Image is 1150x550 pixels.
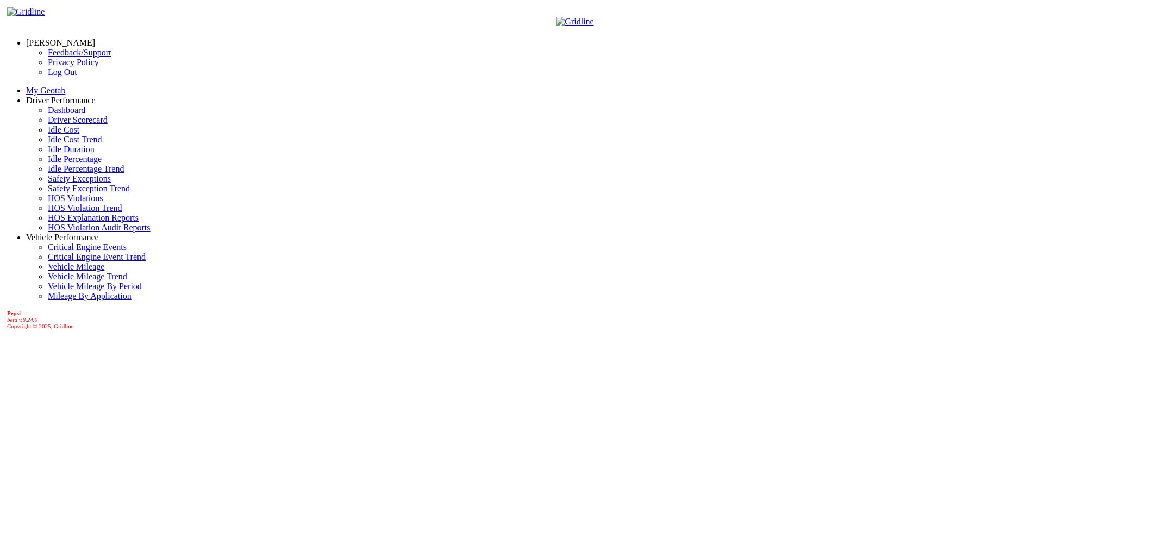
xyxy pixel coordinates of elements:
a: Idle Percentage Trend [48,164,124,173]
img: Gridline [7,7,45,17]
a: HOS Violations [48,193,103,203]
a: Vehicle Mileage By Period [48,282,142,291]
a: Driver Scorecard [48,115,108,124]
a: Vehicle Mileage [48,262,104,271]
b: Pepsi [7,310,21,316]
a: Idle Cost [48,125,79,134]
a: Idle Duration [48,145,95,154]
a: Idle Cost Trend [48,135,102,144]
a: Idle Percentage [48,154,102,164]
a: Safety Exceptions [48,174,111,183]
a: HOS Violation Trend [48,203,122,212]
a: My Geotab [26,86,65,95]
a: Vehicle Mileage Trend [48,272,127,281]
a: Mileage By Application [48,291,132,301]
a: Log Out [48,67,77,77]
i: beta v.8.24.0 [7,316,37,323]
a: Feedback/Support [48,48,111,57]
a: Privacy Policy [48,58,99,67]
a: Critical Engine Event Trend [48,252,146,261]
a: HOS Explanation Reports [48,213,139,222]
a: [PERSON_NAME] [26,38,95,47]
a: HOS Violation Audit Reports [48,223,151,232]
a: Driver Performance [26,96,96,105]
div: Copyright © 2025, Gridline [7,310,1146,329]
a: Safety Exception Trend [48,184,130,193]
a: Dashboard [48,105,85,115]
img: Gridline [556,17,593,27]
a: Critical Engine Events [48,242,127,252]
a: Vehicle Performance [26,233,99,242]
